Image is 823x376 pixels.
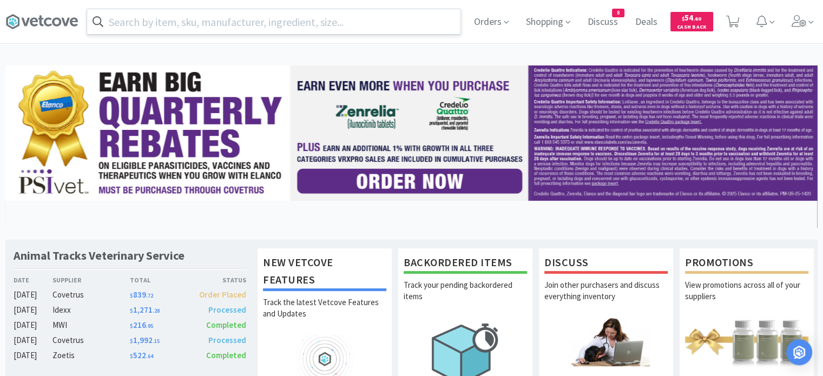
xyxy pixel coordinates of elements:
img: c0597424cfe842289f5eaa75fb79644f.jpg [5,65,818,201]
div: MWI [52,319,130,332]
div: Zoetis [52,349,130,362]
div: [DATE] [14,334,52,347]
span: . 64 [146,353,153,360]
p: Track your pending backordered items [404,279,527,317]
span: 216 [130,320,153,330]
span: . 28 [153,307,160,314]
span: Processed [208,305,246,315]
a: Discuss8 [583,17,622,27]
span: Processed [208,335,246,345]
div: [DATE] [14,288,52,301]
span: . 60 [693,15,701,22]
h1: Backordered Items [404,254,527,274]
span: Cash Back [677,24,707,31]
div: Date [14,275,52,285]
h1: Promotions [685,254,808,274]
span: 839 [130,289,153,300]
span: 522 [130,350,153,360]
span: . 15 [153,338,160,345]
span: 8 [613,9,624,17]
div: [DATE] [14,304,52,316]
span: . 72 [146,292,153,299]
div: Covetrus [52,334,130,347]
span: $ [130,292,133,299]
p: View promotions across all of your suppliers [685,279,808,317]
span: 1,271 [130,305,160,315]
span: Completed [206,320,246,330]
span: $ [130,322,133,329]
div: Status [188,275,246,285]
div: Idexx [52,304,130,316]
span: . 95 [146,322,153,329]
input: Search by item, sku, manufacturer, ingredient, size... [87,9,460,34]
span: Order Placed [199,289,246,300]
h1: Discuss [544,254,668,274]
span: $ [130,353,133,360]
div: Open Intercom Messenger [786,339,812,365]
span: $ [130,307,133,314]
p: Join other purchasers and discuss everything inventory [544,279,668,317]
span: 54 [682,12,701,23]
a: [DATE]Covetrus$1,992.15Processed [14,334,246,347]
a: [DATE]MWI$216.95Completed [14,319,246,332]
div: [DATE] [14,319,52,332]
span: 1,992 [130,335,160,345]
div: Total [130,275,188,285]
a: [DATE]Idexx$1,271.28Processed [14,304,246,316]
a: Deals [631,17,662,27]
a: [DATE]Covetrus$839.72Order Placed [14,288,246,301]
div: Covetrus [52,288,130,301]
a: $54.60Cash Back [670,7,713,36]
span: $ [682,15,684,22]
p: Track the latest Vetcove Features and Updates [263,296,386,334]
div: Supplier [52,275,130,285]
h1: Animal Tracks Veterinary Service [14,248,185,263]
img: hero_promotions.png [685,317,808,366]
span: $ [130,338,133,345]
span: Completed [206,350,246,360]
h1: New Vetcove Features [263,254,386,291]
div: [DATE] [14,349,52,362]
a: [DATE]Zoetis$522.64Completed [14,349,246,362]
img: hero_discuss.png [544,317,668,366]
